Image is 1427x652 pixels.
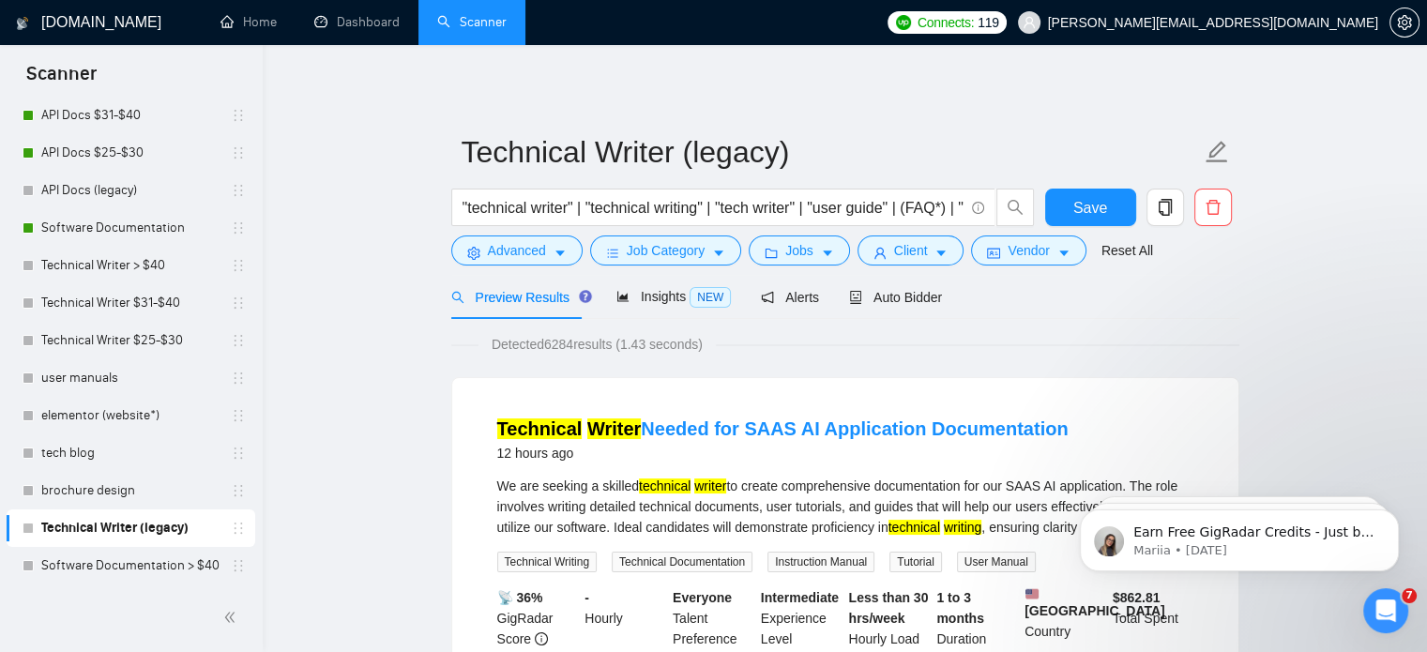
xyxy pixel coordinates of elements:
iframe: Intercom notifications message [1052,470,1427,601]
a: Technical Writer $25-$30 [41,322,220,359]
a: setting [1389,15,1419,30]
a: Software Documentation > $40 [41,547,220,584]
span: holder [231,521,246,536]
span: caret-down [934,246,948,260]
span: Preview Results [451,290,586,305]
span: copy [1147,199,1183,216]
span: holder [231,483,246,498]
span: edit [1205,140,1229,164]
span: holder [231,108,246,123]
a: Technical Writer > $40 [41,247,220,284]
b: Less than 30 hrs/week [849,590,929,626]
b: - [584,590,589,605]
a: API Docs $31-$40 [41,97,220,134]
span: Technical Writing [497,552,597,572]
mark: writing [944,520,981,535]
span: Detected 6284 results (1.43 seconds) [478,334,716,355]
div: We are seeking a skilled to create comprehensive documentation for our SAAS AI application. The r... [497,476,1193,538]
span: Insights [616,289,731,304]
a: API Docs (legacy) [41,172,220,209]
span: info-circle [535,632,548,645]
span: delete [1195,199,1231,216]
mark: Technical [497,418,583,439]
span: search [451,291,464,304]
span: Save [1073,196,1107,220]
a: Technical Writer (legacy) [41,509,220,547]
a: dashboardDashboard [314,14,400,30]
span: robot [849,291,862,304]
button: barsJob Categorycaret-down [590,235,741,265]
a: tech blog [41,434,220,472]
span: caret-down [712,246,725,260]
span: holder [231,558,246,573]
img: logo [16,8,29,38]
span: holder [231,371,246,386]
span: Vendor [1008,240,1049,261]
a: Reset All [1101,240,1153,261]
span: holder [231,296,246,311]
span: notification [761,291,774,304]
img: 🇺🇸 [1025,587,1039,600]
span: Tutorial [889,552,942,572]
button: copy [1146,189,1184,226]
span: Client [894,240,928,261]
div: GigRadar Score [493,587,582,649]
button: folderJobscaret-down [749,235,850,265]
span: user [1023,16,1036,29]
button: settingAdvancedcaret-down [451,235,583,265]
span: info-circle [972,202,984,214]
b: [GEOGRAPHIC_DATA] [1025,587,1165,618]
span: caret-down [821,246,834,260]
span: idcard [987,246,1000,260]
span: caret-down [1057,246,1070,260]
li: My Scanners [7,15,255,584]
span: setting [467,246,480,260]
span: User Manual [957,552,1036,572]
span: Technical Documentation [612,552,752,572]
span: holder [231,258,246,273]
span: Instruction Manual [767,552,874,572]
b: Intermediate [761,590,839,605]
button: userClientcaret-down [858,235,964,265]
span: Jobs [785,240,813,261]
span: folder [765,246,778,260]
span: caret-down [554,246,567,260]
span: Auto Bidder [849,290,942,305]
span: holder [231,145,246,160]
div: Experience Level [757,587,845,649]
span: setting [1390,15,1419,30]
span: Scanner [11,60,112,99]
img: upwork-logo.png [896,15,911,30]
a: API Docs $25-$30 [41,134,220,172]
a: searchScanner [437,14,507,30]
input: Scanner name... [462,129,1201,175]
div: Country [1021,587,1109,649]
mark: technical [639,478,691,493]
a: user manuals [41,359,220,397]
a: Software Documentation [41,209,220,247]
div: Hourly Load [845,587,934,649]
a: elementor (website*) [41,397,220,434]
button: delete [1194,189,1232,226]
a: homeHome [220,14,277,30]
mark: Writer [587,418,641,439]
iframe: Intercom live chat [1363,588,1408,633]
span: holder [231,446,246,461]
div: Hourly [581,587,669,649]
div: Duration [933,587,1021,649]
span: NEW [690,287,731,308]
span: Advanced [488,240,546,261]
mark: writer [694,478,726,493]
b: 📡 36% [497,590,543,605]
button: setting [1389,8,1419,38]
span: double-left [223,608,242,627]
b: 1 to 3 months [936,590,984,626]
span: holder [231,220,246,235]
span: bars [606,246,619,260]
span: holder [231,183,246,198]
button: Save [1045,189,1136,226]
